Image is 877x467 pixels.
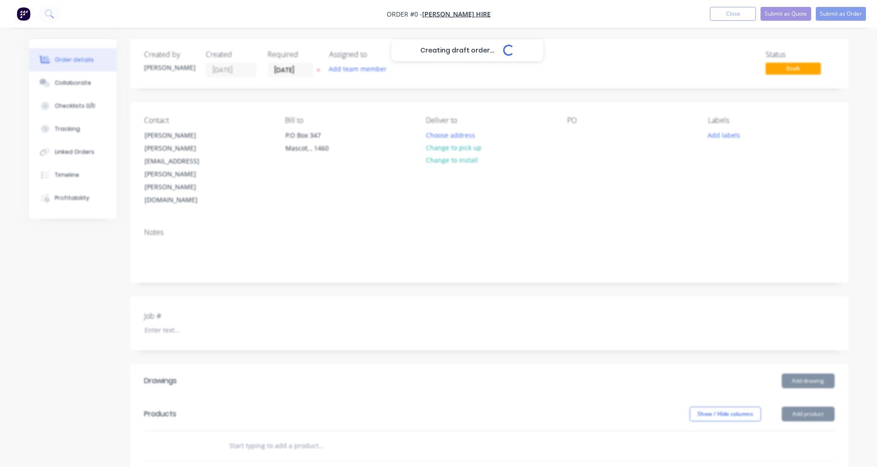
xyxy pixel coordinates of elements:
img: Factory [17,7,30,21]
button: Submit as Order [816,7,866,21]
button: Close [710,7,756,21]
div: Creating draft order... [391,39,543,61]
a: [PERSON_NAME] Hire [422,10,491,18]
button: Submit as Quote [761,7,811,21]
span: Order #0 - [387,10,422,18]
